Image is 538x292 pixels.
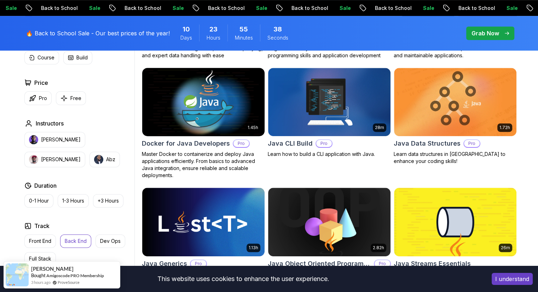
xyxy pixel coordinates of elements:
button: Dev Ops [96,234,125,248]
p: Dev Ops [100,238,121,245]
p: Course [37,54,54,61]
p: Free [70,95,81,102]
button: 0-1 Hour [24,194,53,208]
span: Seconds [267,34,288,41]
h2: Java Streams Essentials [394,259,471,269]
a: Java Data Structures card1.72hJava Data StructuresProLearn data structures in [GEOGRAPHIC_DATA] t... [394,68,517,165]
p: Pro [316,140,332,147]
a: Java Object Oriented Programming card2.82hJava Object Oriented ProgrammingProMaster Java's object... [268,187,391,292]
button: +3 Hours [93,194,123,208]
p: Sale [499,5,522,12]
p: Back End [65,238,87,245]
p: Sale [82,5,104,12]
p: Sale [249,5,271,12]
span: Bought [31,273,46,278]
p: Back to School [284,5,332,12]
img: instructor img [29,155,38,164]
span: 55 Minutes [239,24,248,34]
h2: Java Data Structures [394,139,461,148]
h2: Docker for Java Developers [142,139,230,148]
p: Learn advanced Java concepts to build scalable and maintainable applications. [394,45,517,59]
span: Days [180,34,192,41]
a: Amigoscode PRO Membership [46,273,104,278]
img: provesource social proof notification image [6,263,29,286]
div: This website uses cookies to enhance the user experience. [5,271,481,287]
p: Build [76,54,88,61]
p: Beginner-friendly Java course for essential programming skills and application development [268,45,391,59]
img: Java Streams Essentials card [394,188,516,256]
a: Docker for Java Developers card1.45hDocker for Java DevelopersProMaster Docker to containerize an... [142,68,265,179]
a: ProveSource [58,279,80,285]
p: 🔥 Back to School Sale - Our best prices of the year! [26,29,170,37]
button: instructor img[PERSON_NAME] [24,152,85,167]
span: 10 Days [183,24,190,34]
p: Back to School [201,5,249,12]
span: Minutes [235,34,253,41]
p: Pro [464,140,480,147]
img: Java Data Structures card [394,68,516,136]
h2: Java CLI Build [268,139,313,148]
p: Back to School [368,5,416,12]
p: 1-3 Hours [62,197,84,204]
a: Java Streams Essentials card26mJava Streams EssentialsLearn how to use Java Streams to process co... [394,187,517,285]
span: Hours [207,34,220,41]
p: Back to School [117,5,165,12]
p: 2.82h [373,245,384,251]
button: 1-3 Hours [58,194,89,208]
img: Java Object Oriented Programming card [268,188,391,256]
h2: Instructors [36,119,64,128]
p: Sale [416,5,438,12]
button: Free [56,91,86,105]
p: 0-1 Hour [29,197,49,204]
p: Master Docker to containerize and deploy Java applications efficiently. From basics to advanced J... [142,151,265,179]
h2: Price [34,78,48,87]
p: +3 Hours [98,197,119,204]
span: 38 Seconds [273,24,282,34]
p: Back to School [451,5,499,12]
button: instructor img[PERSON_NAME] [24,132,85,147]
p: [PERSON_NAME] [41,156,81,163]
p: 1.72h [499,125,510,130]
p: Abz [106,156,115,163]
p: 1.13h [249,245,258,251]
img: instructor img [94,155,103,164]
button: Pro [24,91,52,105]
p: Front End [29,238,51,245]
p: Full Stack [29,255,51,262]
p: [PERSON_NAME] [41,136,81,143]
p: Pro [39,95,47,102]
p: Sale [332,5,355,12]
button: Back End [60,234,91,248]
a: Java CLI Build card28mJava CLI BuildProLearn how to build a CLI application with Java. [268,68,391,158]
p: Pro [375,260,390,267]
p: Back to School [34,5,82,12]
p: 26m [501,245,510,251]
h2: Java Generics [142,259,187,269]
p: Master database management, advanced querying, and expert data handling with ease [142,45,265,59]
button: Full Stack [24,252,56,265]
p: Grab Now [472,29,499,37]
p: 1.45h [248,125,258,130]
span: 3 hours ago [31,279,51,285]
button: Course [24,51,59,64]
img: Docker for Java Developers card [139,66,267,138]
p: Pro [233,140,249,147]
button: Accept cookies [492,273,533,285]
button: Front End [24,234,56,248]
p: Learn data structures in [GEOGRAPHIC_DATA] to enhance your coding skills! [394,151,517,165]
a: Java Generics card1.13hJava GenericsProLearn to write robust, type-safe code and algorithms using... [142,187,265,285]
p: Learn how to build a CLI application with Java. [268,151,391,158]
p: 28m [375,125,384,130]
img: instructor img [29,135,38,144]
p: Pro [191,260,206,267]
span: [PERSON_NAME] [31,266,74,272]
h2: Java Object Oriented Programming [268,259,371,269]
h2: Duration [34,181,57,190]
img: Java Generics card [142,188,265,256]
button: instructor imgAbz [89,152,120,167]
button: Build [63,51,92,64]
span: 23 Hours [209,24,218,34]
p: Sale [165,5,188,12]
img: Java CLI Build card [268,68,391,136]
h2: Track [34,222,50,230]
